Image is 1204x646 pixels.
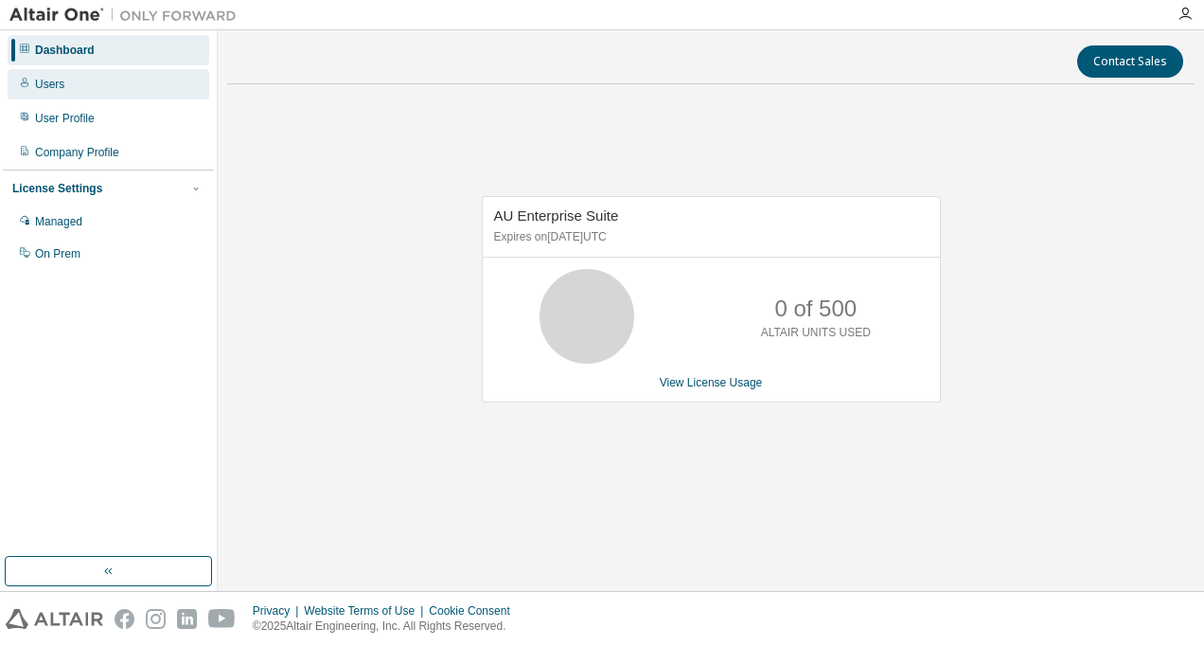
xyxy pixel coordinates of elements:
img: altair_logo.svg [6,609,103,629]
span: AU Enterprise Suite [494,207,619,224]
a: View License Usage [660,376,763,389]
img: Altair One [9,6,246,25]
div: Dashboard [35,43,95,58]
div: On Prem [35,246,80,261]
div: Privacy [253,603,304,619]
p: Expires on [DATE] UTC [494,229,924,245]
div: Managed [35,214,82,229]
img: linkedin.svg [177,609,197,629]
img: instagram.svg [146,609,166,629]
p: 0 of 500 [774,293,857,325]
div: Website Terms of Use [304,603,429,619]
div: Users [35,77,64,92]
p: ALTAIR UNITS USED [761,325,871,341]
div: Cookie Consent [429,603,521,619]
img: youtube.svg [208,609,236,629]
div: License Settings [12,181,102,196]
button: Contact Sales [1077,45,1183,78]
div: User Profile [35,111,95,126]
p: © 2025 Altair Engineering, Inc. All Rights Reserved. [253,619,522,635]
img: facebook.svg [115,609,134,629]
div: Company Profile [35,145,119,160]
